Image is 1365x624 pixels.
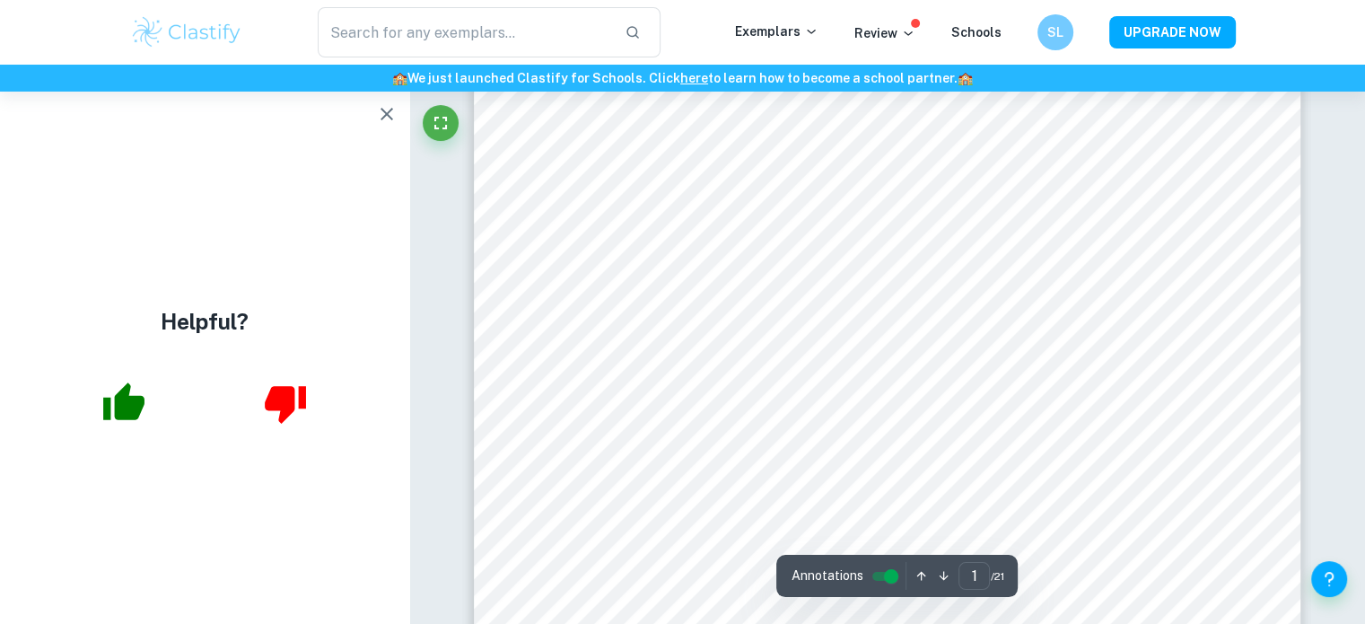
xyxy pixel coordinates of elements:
span: 🏫 [392,71,407,85]
span: Annotations [791,567,862,585]
button: Help and Feedback [1311,561,1347,597]
a: Schools [951,25,1002,40]
h6: We just launched Clastify for Schools. Click to learn how to become a school partner. [4,68,1361,88]
button: Fullscreen [423,105,459,141]
p: Exemplars [735,22,818,41]
img: Clastify logo [130,14,244,50]
input: Search for any exemplars... [318,7,611,57]
h4: Helpful? [161,305,249,338]
h6: SL [1045,22,1065,42]
span: 🏫 [958,71,973,85]
button: UPGRADE NOW [1109,16,1236,48]
span: / 21 [990,568,1003,584]
button: SL [1037,14,1073,50]
a: here [680,71,708,85]
p: Review [854,23,915,43]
